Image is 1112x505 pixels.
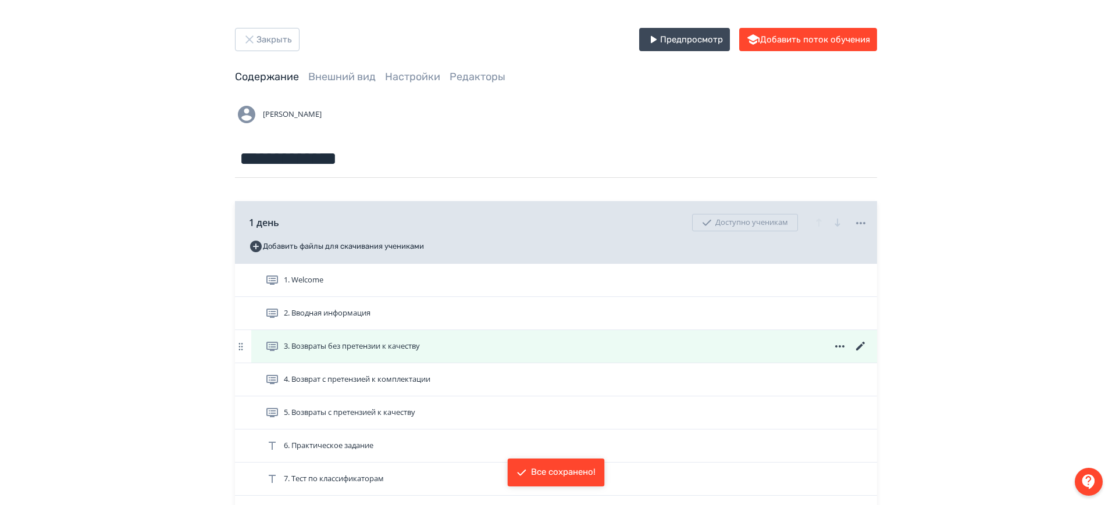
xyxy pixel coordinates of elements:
div: 3. Возвраты без претензии к качеству [235,330,877,363]
span: 1. Welcome [284,274,323,286]
span: 2. Вводная информация [284,307,370,319]
span: 5. Возвраты с претензией к качеству [284,407,415,418]
div: 1. Welcome [235,264,877,297]
div: 2. Вводная информация [235,297,877,330]
a: Содержание [235,70,299,83]
div: 7. Тест по классификаторам [235,463,877,496]
div: Доступно ученикам [692,214,798,231]
a: Внешний вид [308,70,376,83]
div: Все сохранено! [531,467,596,478]
span: 7. Тест по классификаторам [284,473,384,485]
span: 6. Практическое задание [284,440,373,452]
div: 5. Возвраты с претензией к качеству [235,396,877,429]
div: 6. Практическое задание [235,429,877,463]
button: Добавить файлы для скачивания учениками [249,237,424,256]
span: 4. Возврат с претензией к комплектации [284,374,430,385]
button: Добавить поток обучения [739,28,877,51]
span: 1 день [249,216,279,230]
span: [PERSON_NAME] [263,109,322,120]
button: Предпросмотр [639,28,730,51]
span: 3. Возвраты без претензии к качеству [284,341,420,352]
div: 4. Возврат с претензией к комплектации [235,363,877,396]
a: Настройки [385,70,440,83]
a: Редакторы [450,70,505,83]
button: Закрыть [235,28,300,51]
